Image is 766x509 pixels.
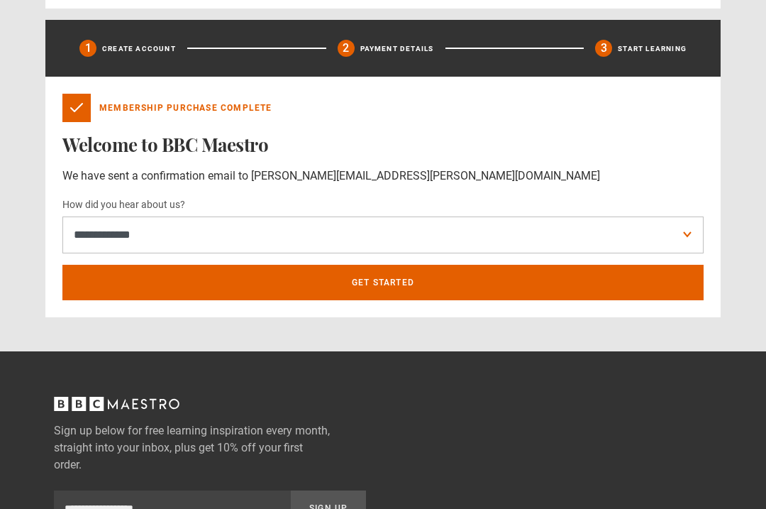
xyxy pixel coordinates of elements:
a: BBC Maestro, back to top [54,403,179,416]
h1: Welcome to BBC Maestro [62,134,704,157]
p: We have sent a confirmation email to [PERSON_NAME][EMAIL_ADDRESS][PERSON_NAME][DOMAIN_NAME] [62,168,704,185]
p: Membership Purchase Complete [99,102,272,115]
p: Start learning [618,44,687,55]
div: 1 [79,40,96,58]
svg: BBC Maestro, back to top [54,398,179,412]
a: Get Started [62,266,704,301]
p: Payment details [360,44,434,55]
p: Create Account [102,44,176,55]
div: 3 [595,40,612,58]
label: How did you hear about us? [62,197,185,214]
div: 2 [338,40,355,58]
label: Sign up below for free learning inspiration every month, straight into your inbox, plus get 10% o... [54,423,366,474]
